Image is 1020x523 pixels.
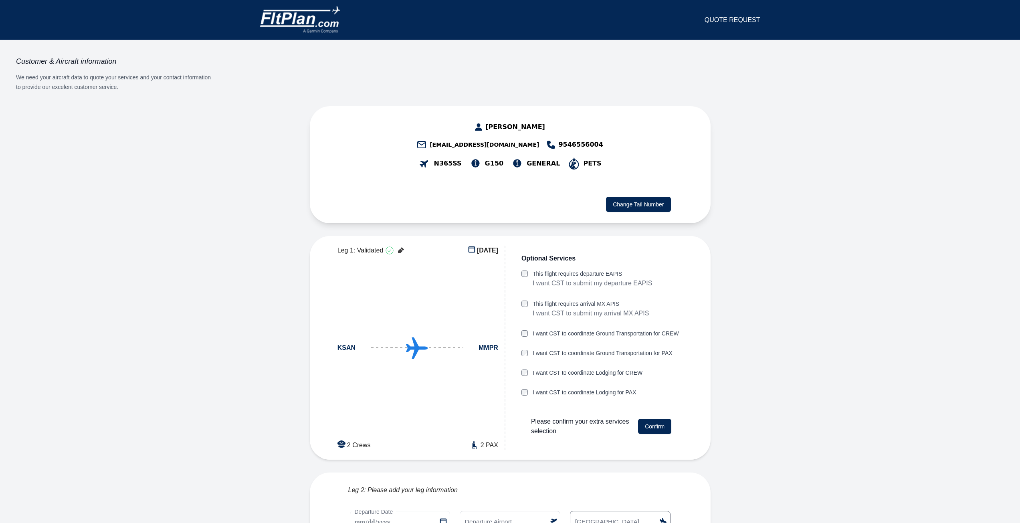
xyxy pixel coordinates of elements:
p: I want CST to submit my departure EAPIS [533,278,652,289]
a: QUOTE REQUEST [705,15,760,25]
button: Change Tail Number [606,197,671,212]
label: This flight requires departure EAPIS [533,270,652,278]
span: PETS [583,159,601,168]
span: MMPR [479,343,498,353]
span: KSAN [337,343,355,353]
label: Departure Date [351,508,396,516]
span: Please add your leg information [368,485,458,495]
button: Confirm [638,419,671,434]
label: I want CST to coordinate Lodging for CREW [533,369,642,377]
span: GENERAL [527,159,560,168]
span: We need your aircraft data to quote your services and your contact information to provide our exc... [16,74,211,90]
span: 2 PAX [481,440,498,450]
span: G150 [485,159,504,168]
h3: Customer & Aircraft information [16,57,216,66]
span: Leg 1: Validated [337,246,383,255]
span: 2 Crews [347,440,371,450]
span: Optional Services [521,254,576,263]
label: I want CST to coordinate Lodging for PAX [533,388,636,397]
span: Please confirm your extra services selection [531,417,632,436]
span: [DATE] [477,246,498,255]
span: 9546556004 [558,140,603,149]
label: This flight requires arrival MX APIS [533,300,649,308]
p: I want CST to submit my arrival MX APIS [533,308,649,319]
span: Leg 2: [348,485,366,495]
span: N365SS [434,159,461,168]
label: I want CST to coordinate Ground Transportation for CREW [533,329,679,338]
span: [PERSON_NAME] [485,122,545,132]
label: I want CST to coordinate Ground Transportation for PAX [533,349,673,357]
span: [EMAIL_ADDRESS][DOMAIN_NAME] [430,141,539,149]
img: logo [260,6,340,33]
